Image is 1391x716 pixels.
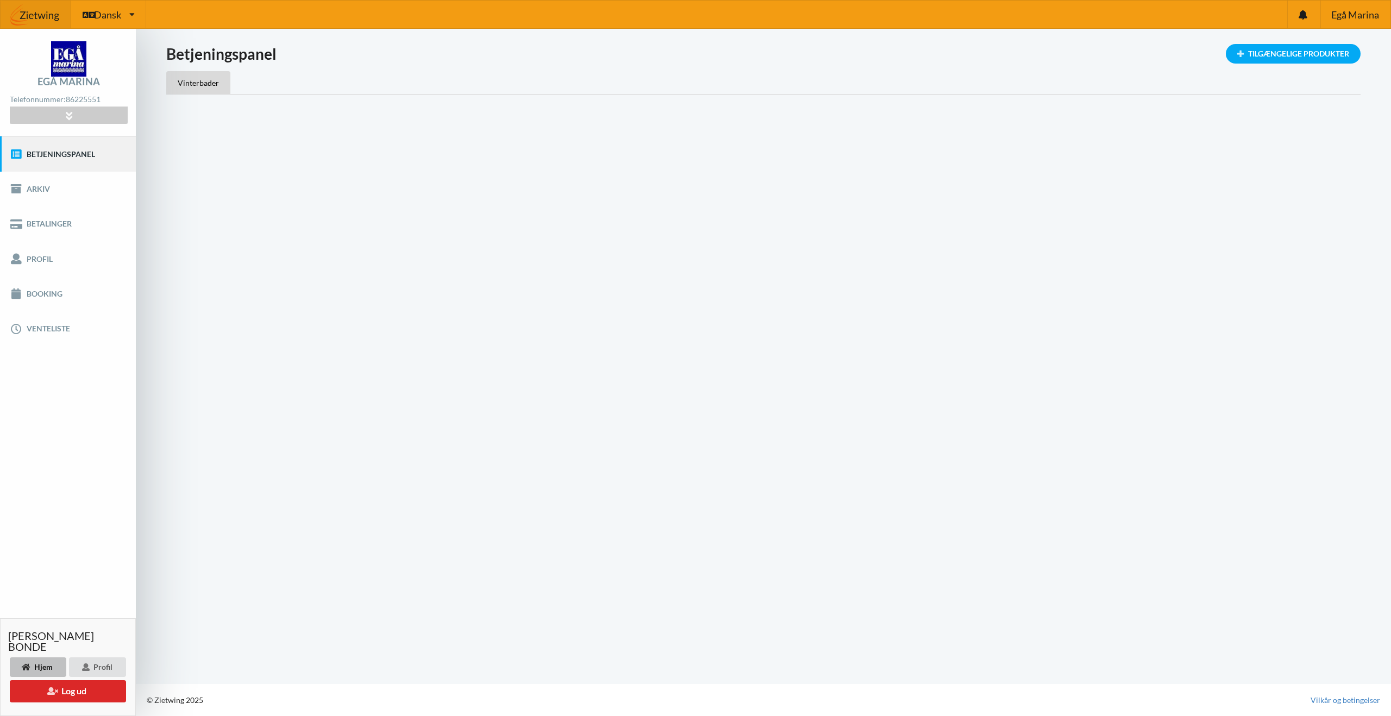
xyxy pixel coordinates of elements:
[10,657,66,677] div: Hjem
[66,95,101,104] strong: 86225551
[8,630,128,652] span: [PERSON_NAME] BONDE
[10,680,126,702] button: Log ud
[37,77,100,86] div: Egå Marina
[10,92,127,107] div: Telefonnummer:
[51,41,86,77] img: logo
[69,657,126,677] div: Profil
[1331,10,1379,20] span: Egå Marina
[166,71,230,94] div: Vinterbader
[1311,695,1380,706] a: Vilkår og betingelser
[1226,44,1361,64] div: Tilgængelige Produkter
[166,44,1361,64] h1: Betjeningspanel
[94,10,121,20] span: Dansk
